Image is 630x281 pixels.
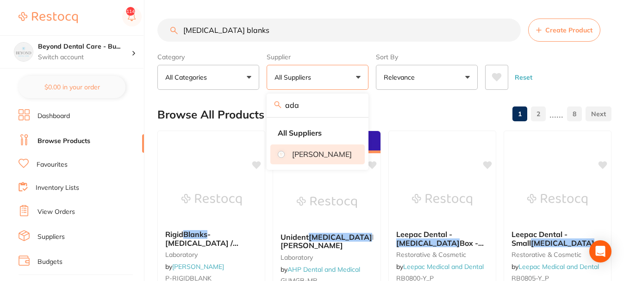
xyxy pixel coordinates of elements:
a: Inventory Lists [36,183,79,193]
a: Favourites [37,160,68,169]
b: Unident Retainer Boxes Pearl White [281,233,373,250]
em: [MEDICAL_DATA] [309,232,372,242]
span: by [396,262,484,271]
a: Leepac Medical and Dental [518,262,599,271]
p: [PERSON_NAME] [292,150,352,158]
span: by [165,262,224,271]
a: 1 [512,105,527,123]
p: ...... [549,109,563,119]
input: Search Products [157,19,521,42]
b: Leepac Dental - Retainer Box - High Quality Dental Product [396,230,488,247]
p: All Categories [165,73,211,82]
img: Restocq Logo [19,12,78,23]
span: Create Product [545,26,593,34]
div: Open Intercom Messenger [589,240,611,262]
span: Unident [281,232,309,242]
span: Rigid [165,230,183,239]
span: Leepac Dental - [396,230,452,239]
img: Leepac Dental - Small Retainer Box - High Quality Dental Product [527,176,587,223]
label: Sort By [376,53,478,61]
span: Leepac Dental - Small [511,230,568,247]
a: Leepac Medical and Dental [403,262,484,271]
em: [MEDICAL_DATA] [531,238,594,248]
button: $0.00 in your order [19,76,125,98]
img: Adam Dental [279,152,283,156]
small: laboratory [165,251,257,258]
em: [MEDICAL_DATA] [396,238,460,248]
span: Boxes [PERSON_NAME] [281,232,393,250]
a: 8 [567,105,582,123]
a: 2 [531,105,546,123]
span: by [511,262,599,271]
h4: Beyond Dental Care - Burpengary [38,42,131,51]
p: Relevance [384,73,418,82]
a: Suppliers [37,232,65,242]
button: Create Product [528,19,600,42]
strong: All Suppliers [278,129,322,137]
button: Reset [512,65,535,90]
small: laboratory [281,254,373,261]
small: restorative & cosmetic [511,251,604,258]
p: Switch account [38,53,131,62]
a: Dashboard [37,112,70,121]
p: All Suppliers [274,73,315,82]
span: - [MEDICAL_DATA] / [PERSON_NAME] / [165,230,238,264]
b: Leepac Dental - Small Retainer Box - High Quality Dental Product [511,230,604,247]
img: Unident Retainer Boxes Pearl White [297,179,357,225]
input: Search supplier [267,94,368,117]
label: Supplier [267,53,368,61]
a: AHP Dental and Medical [287,265,360,274]
a: View Orders [37,207,75,217]
button: Relevance [376,65,478,90]
small: restorative & cosmetic [396,251,488,258]
button: All Suppliers [267,65,368,90]
h2: Browse All Products [157,108,264,121]
img: Rigid Blanks - Splint / Aligner / Retainer Material [181,176,242,223]
label: Category [157,53,259,61]
a: Browse Products [37,137,90,146]
a: Restocq Logo [19,7,78,28]
a: [PERSON_NAME] [172,262,224,271]
span: by [281,265,360,274]
img: Beyond Dental Care - Burpengary [14,43,33,61]
button: All Categories [157,65,259,90]
li: Clear selection [270,123,365,143]
em: Blanks [183,230,207,239]
a: Budgets [37,257,62,267]
b: Rigid Blanks - Splint / Aligner / Retainer Material [165,230,257,247]
img: Leepac Dental - Retainer Box - High Quality Dental Product [412,176,472,223]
